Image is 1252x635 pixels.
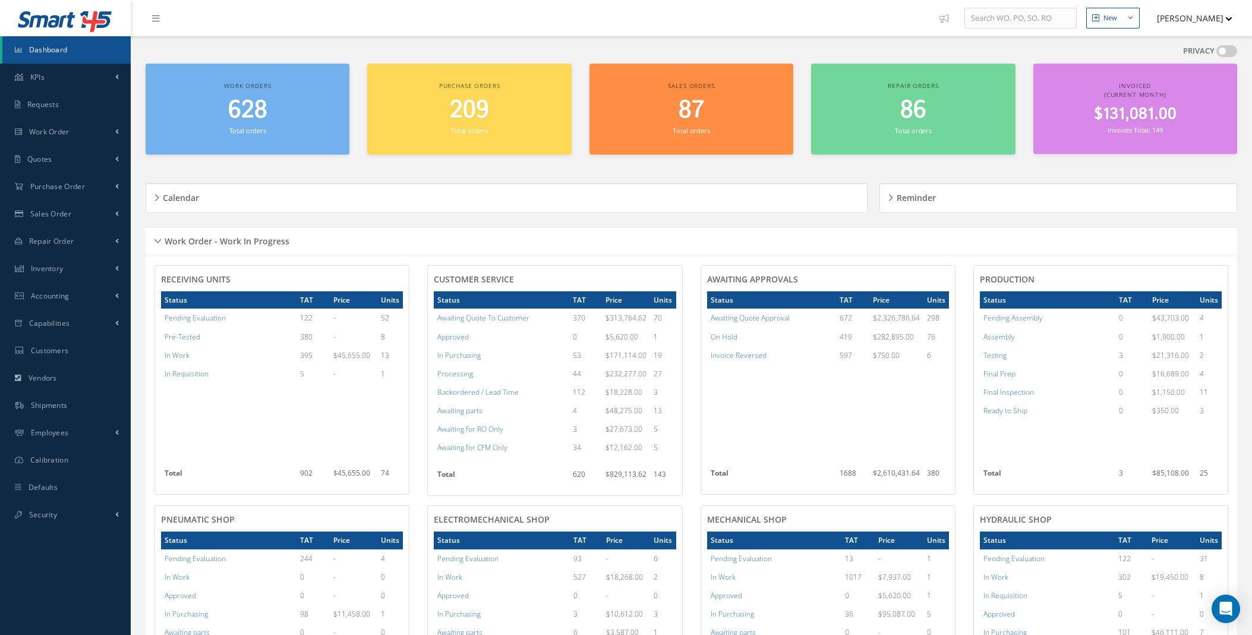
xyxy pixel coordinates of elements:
[437,369,473,379] a: Processing
[668,81,714,90] span: Sales orders
[569,438,603,457] td: 34
[980,291,1115,309] th: Status
[983,313,1043,323] a: Pending Assembly
[165,369,209,379] a: In Requisition
[434,291,569,309] th: Status
[605,369,647,379] span: $232,277.00
[983,572,1008,582] a: In Work
[836,346,869,364] td: 597
[1108,125,1162,134] small: Invoices Total: 149
[29,510,57,520] span: Security
[1115,346,1149,364] td: 3
[437,572,462,582] a: In Work
[841,532,875,549] th: TAT
[377,309,403,327] td: 52
[869,291,923,309] th: Price
[836,309,869,327] td: 672
[980,464,1115,488] th: Total
[983,350,1007,360] a: Testing
[841,586,875,605] td: 0
[1148,532,1196,549] th: Price
[333,369,336,379] span: -
[165,332,200,342] a: Pre-Tested
[434,466,569,489] th: Total
[1103,13,1117,23] div: New
[923,586,949,605] td: 1
[980,275,1222,285] h4: PRODUCTION
[377,568,403,586] td: 0
[895,126,932,135] small: Total orders
[333,350,370,360] span: $45,655.00
[983,387,1034,397] a: Final Inspection
[1104,90,1166,99] span: (Current Month)
[146,64,349,155] a: Work orders 628 Total orders
[165,590,196,601] a: Approved
[1149,291,1196,309] th: Price
[333,468,370,478] span: $45,655.00
[1115,401,1149,420] td: 0
[980,515,1222,525] h4: HYDRAULIC SHOP
[224,81,271,90] span: Work orders
[228,93,267,127] span: 628
[161,532,297,549] th: Status
[333,572,336,582] span: -
[31,427,69,438] span: Employees
[377,549,403,568] td: 4
[650,401,676,420] td: 13
[437,609,481,619] a: In Purchasing
[878,609,915,619] span: $95,087.00
[1115,549,1148,568] td: 122
[161,515,403,525] h4: PNEUMATIC SHOP
[1115,605,1148,623] td: 0
[707,532,841,549] th: Status
[893,189,936,203] h5: Reminder
[836,328,869,346] td: 419
[1115,364,1149,383] td: 0
[1115,328,1149,346] td: 0
[1115,586,1148,605] td: 5
[451,126,488,135] small: Total orders
[1115,291,1149,309] th: TAT
[570,568,603,586] td: 527
[297,309,330,327] td: 122
[1196,401,1222,420] td: 3
[1196,309,1222,327] td: 4
[878,572,911,582] span: $7,937.00
[1119,81,1151,90] span: Invoiced
[605,424,642,434] span: $27,673.00
[711,554,772,564] a: Pending Evaluation
[165,350,190,360] a: In Work
[437,350,481,360] a: In Purchasing
[711,590,742,601] a: Approved
[1115,309,1149,327] td: 0
[29,45,68,55] span: Dashboard
[330,532,377,549] th: Price
[605,387,642,397] span: $18,228.00
[333,554,336,564] span: -
[434,515,676,525] h4: ELECTROMECHANICAL SHOP
[229,126,266,135] small: Total orders
[983,609,1015,619] a: Approved
[437,387,519,397] a: Backordered / Lead Time
[569,420,603,438] td: 3
[650,586,676,605] td: 0
[377,464,403,488] td: 74
[31,400,68,410] span: Shipments
[605,469,647,479] span: $829,113.62
[711,350,767,360] a: Invoice Reversed
[1196,549,1222,568] td: 31
[29,236,74,246] span: Repair Order
[1152,554,1154,564] span: -
[439,81,500,90] span: Purchase orders
[1094,103,1177,126] span: $131,081.00
[570,586,603,605] td: 0
[1152,332,1185,342] span: $1,900.00
[602,291,650,309] th: Price
[297,328,330,346] td: 380
[377,532,403,549] th: Units
[31,263,64,274] span: Inventory
[983,332,1015,342] a: Assembly
[570,605,603,623] td: 3
[606,590,608,601] span: -
[1152,468,1189,478] span: $85,108.00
